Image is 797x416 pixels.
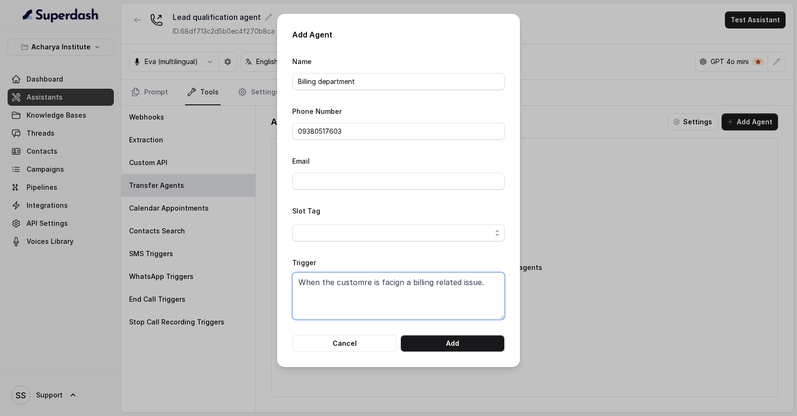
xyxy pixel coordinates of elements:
label: Name [292,57,312,65]
label: Email [292,157,310,165]
label: Trigger [292,259,316,267]
label: Slot Tag [292,207,320,215]
label: Phone Number [292,107,342,115]
button: Add [400,335,505,352]
textarea: When the customre is facign a billing related issue. [292,272,505,320]
button: Cancel [292,335,397,352]
h2: Add Agent [292,29,505,40]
